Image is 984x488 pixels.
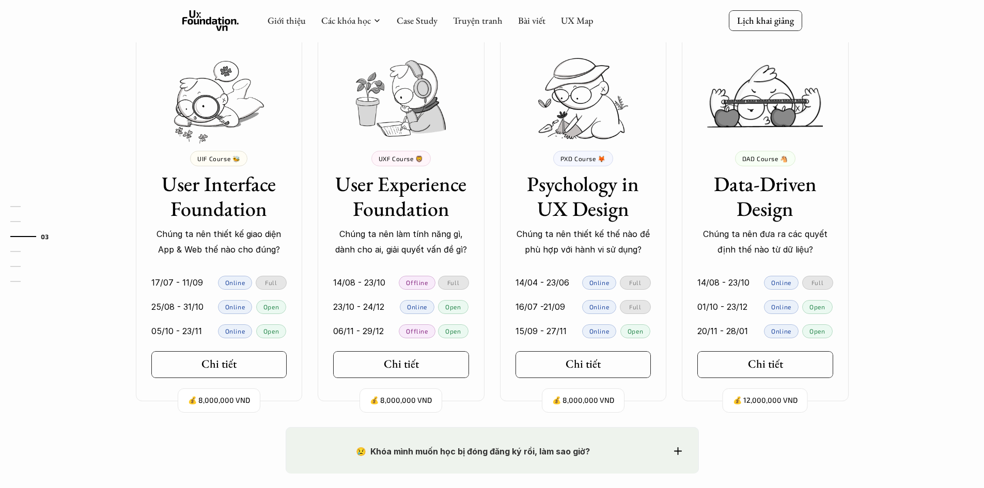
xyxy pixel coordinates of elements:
[628,327,643,335] p: Open
[225,327,245,335] p: Online
[733,393,798,407] p: 💰 12,000,000 VND
[333,351,469,378] a: Chi tiết
[151,351,287,378] a: Chi tiết
[589,279,610,286] p: Online
[809,327,825,335] p: Open
[356,446,590,456] strong: 😢 Khóa mình muốn học bị đóng đăng ký rồi, làm sao giờ?
[748,357,783,371] h5: Chi tiết
[729,10,802,30] a: Lịch khai giảng
[516,275,569,290] p: 14/04 - 23/06
[516,351,651,378] a: Chi tiết
[742,155,788,162] p: DAD Course 🐴
[201,357,237,371] h5: Chi tiết
[379,155,424,162] p: UXF Course 🦁
[771,279,791,286] p: Online
[737,14,794,26] p: Lịch khai giảng
[697,171,833,221] h3: Data-Driven Design
[225,303,245,310] p: Online
[333,171,469,221] h3: User Experience Foundation
[566,357,601,371] h5: Chi tiết
[397,14,438,26] a: Case Study
[445,327,461,335] p: Open
[41,233,49,240] strong: 03
[384,357,419,371] h5: Chi tiết
[771,327,791,335] p: Online
[321,14,371,26] a: Các khóa học
[370,393,432,407] p: 💰 8,000,000 VND
[333,275,385,290] p: 14/08 - 23/10
[265,279,277,286] p: Full
[151,226,287,258] p: Chúng ta nên thiết kế giao diện App & Web thế nào cho đúng?
[406,327,428,335] p: Offline
[225,279,245,286] p: Online
[589,303,610,310] p: Online
[263,327,279,335] p: Open
[552,393,614,407] p: 💰 8,000,000 VND
[697,323,748,339] p: 20/11 - 28/01
[697,226,833,258] p: Chúng ta nên đưa ra các quyết định thế nào từ dữ liệu?
[447,279,459,286] p: Full
[263,303,279,310] p: Open
[516,171,651,221] h3: Psychology in UX Design
[333,226,469,258] p: Chúng ta nên làm tính năng gì, dành cho ai, giải quyết vấn đề gì?
[516,226,651,258] p: Chúng ta nên thiết kế thế nào để phù hợp với hành vi sử dụng?
[589,327,610,335] p: Online
[407,303,427,310] p: Online
[268,14,306,26] a: Giới thiệu
[809,303,825,310] p: Open
[445,303,461,310] p: Open
[197,155,240,162] p: UIF Course 🐝
[811,279,823,286] p: Full
[697,299,747,314] p: 01/10 - 23/12
[629,303,641,310] p: Full
[697,275,749,290] p: 14/08 - 23/10
[453,14,503,26] a: Truyện tranh
[561,14,593,26] a: UX Map
[188,393,250,407] p: 💰 8,000,000 VND
[333,299,384,314] p: 23/10 - 24/12
[516,299,565,314] p: 16/07 -21/09
[516,323,567,339] p: 15/09 - 27/11
[406,279,428,286] p: Offline
[629,279,641,286] p: Full
[151,323,202,339] p: 05/10 - 23/11
[151,171,287,221] h3: User Interface Foundation
[151,299,204,314] p: 25/08 - 31/10
[771,303,791,310] p: Online
[10,230,59,243] a: 03
[151,275,203,290] p: 17/07 - 11/09
[560,155,606,162] p: PXD Course 🦊
[333,323,384,339] p: 06/11 - 29/12
[697,351,833,378] a: Chi tiết
[518,14,545,26] a: Bài viết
